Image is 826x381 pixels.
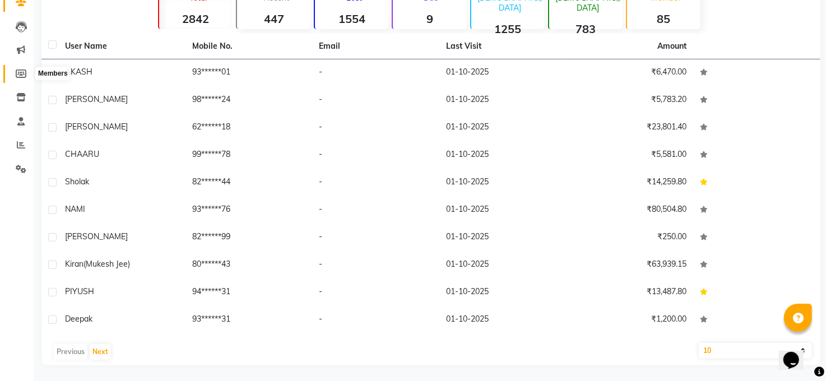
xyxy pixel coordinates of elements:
span: AKASH [65,67,92,77]
span: NAMI [65,204,85,214]
td: - [312,114,439,142]
td: 01-10-2025 [439,87,567,114]
span: PIYUSH [65,286,94,296]
span: (Mukesh Jee) [83,259,130,269]
td: - [312,306,439,334]
th: User Name [58,34,185,59]
td: - [312,252,439,279]
td: - [312,87,439,114]
span: CHAARU [65,149,99,159]
th: Email [312,34,439,59]
td: ₹5,783.20 [567,87,694,114]
td: ₹13,487.80 [567,279,694,306]
strong: 85 [627,12,700,26]
td: - [312,279,439,306]
div: Members [35,67,71,81]
th: Last Visit [439,34,567,59]
td: 01-10-2025 [439,279,567,306]
strong: 1255 [471,22,545,36]
td: 01-10-2025 [439,252,567,279]
td: - [312,224,439,252]
td: ₹1,200.00 [567,306,694,334]
td: - [312,169,439,197]
td: ₹23,801.40 [567,114,694,142]
strong: 447 [237,12,310,26]
span: Kiran [65,259,83,269]
td: - [312,59,439,87]
strong: 1554 [315,12,388,26]
th: Mobile No. [185,34,313,59]
span: [PERSON_NAME] [65,231,128,241]
td: ₹14,259.80 [567,169,694,197]
strong: 9 [393,12,466,26]
td: 01-10-2025 [439,224,567,252]
td: - [312,197,439,224]
button: Next [90,344,111,360]
iframe: chat widget [779,336,815,370]
td: ₹63,939.15 [567,252,694,279]
span: deepak [65,314,92,324]
td: ₹80,504.80 [567,197,694,224]
td: ₹6,470.00 [567,59,694,87]
td: 01-10-2025 [439,59,567,87]
strong: 2842 [159,12,233,26]
td: ₹250.00 [567,224,694,252]
span: sholak [65,176,89,187]
td: 01-10-2025 [439,114,567,142]
span: [PERSON_NAME] [65,122,128,132]
td: 01-10-2025 [439,142,567,169]
td: - [312,142,439,169]
td: ₹5,581.00 [567,142,694,169]
span: [PERSON_NAME] [65,94,128,104]
td: 01-10-2025 [439,197,567,224]
td: 01-10-2025 [439,169,567,197]
th: Amount [651,34,693,59]
td: 01-10-2025 [439,306,567,334]
strong: 783 [549,22,623,36]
